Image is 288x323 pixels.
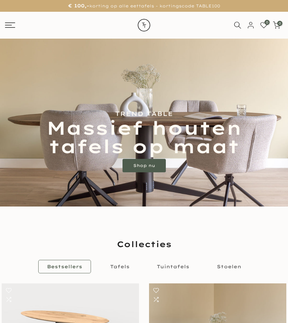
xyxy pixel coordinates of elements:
span: Stoelen [217,264,241,270]
iframe: toggle-frame [1,289,34,322]
a: Stoelen [208,260,250,273]
img: trend-table [132,12,156,39]
span: Collecties [117,238,172,250]
strong: € 100,- [68,3,89,9]
a: 0 [260,21,268,29]
span: 0 [277,21,282,26]
span: Bestsellers [47,264,82,270]
span: 0 [265,20,270,25]
a: Bestsellers [38,260,91,273]
a: 0 [273,21,280,29]
a: Tafels [101,260,138,273]
span: Tafels [110,264,130,270]
a: Tuintafels [148,260,198,273]
a: Shop nu [123,159,166,173]
p: korting op alle eettafels - kortingscode TABLE100 [8,2,280,10]
span: Tuintafels [157,264,189,270]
